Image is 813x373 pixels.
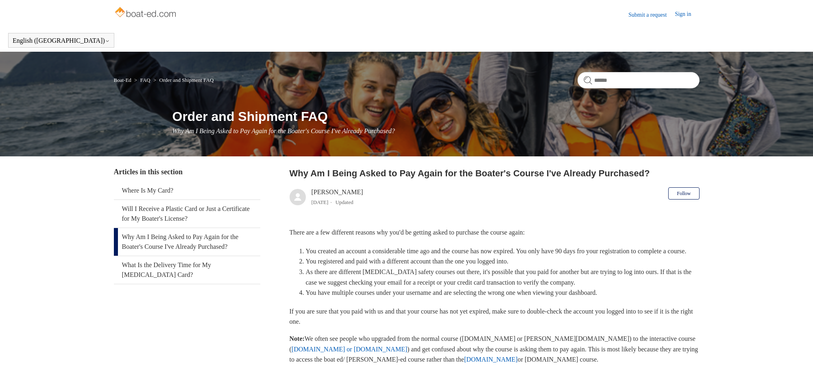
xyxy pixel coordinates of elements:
[172,127,395,134] span: Why Am I Being Asked to Pay Again for the Boater's Course I've Already Purchased?
[290,335,305,342] strong: Note:
[290,227,700,238] p: There are a few different reasons why you'd be getting asked to purchase the course again:
[13,37,110,44] button: English ([GEOGRAPHIC_DATA])
[159,77,214,83] a: Order and Shipment FAQ
[464,356,518,363] a: [DOMAIN_NAME]
[628,11,675,19] a: Submit a request
[312,187,363,207] div: [PERSON_NAME]
[336,199,353,205] li: Updated
[114,228,260,256] a: Why Am I Being Asked to Pay Again for the Boater's Course I've Already Purchased?
[114,200,260,228] a: Will I Receive a Plastic Card or Just a Certificate for My Boater's License?
[140,77,150,83] a: FAQ
[133,77,152,83] li: FAQ
[172,107,700,126] h1: Order and Shipment FAQ
[290,334,700,365] p: We often see people who upgraded from the normal course ([DOMAIN_NAME] or [PERSON_NAME][DOMAIN_NA...
[290,167,700,180] h2: Why Am I Being Asked to Pay Again for the Boater's Course I've Already Purchased?
[578,72,700,88] input: Search
[114,77,131,83] a: Boat-Ed
[306,246,700,257] li: You created an account a considerable time ago and the course has now expired. You only have 90 d...
[152,77,214,83] li: Order and Shipment FAQ
[306,287,700,298] li: You have multiple courses under your username and are selecting the wrong one when viewing your d...
[114,5,179,21] img: Boat-Ed Help Center home page
[312,199,329,205] time: 03/01/2024, 15:51
[292,346,407,353] a: [DOMAIN_NAME] or [DOMAIN_NAME]
[290,306,700,327] p: If you are sure that you paid with us and that your course has not yet expired, make sure to doub...
[114,77,133,83] li: Boat-Ed
[675,10,699,20] a: Sign in
[306,267,700,287] li: As there are different [MEDICAL_DATA] safety courses out there, it's possible that you paid for a...
[114,256,260,284] a: What Is the Delivery Time for My [MEDICAL_DATA] Card?
[306,256,700,267] li: You registered and paid with a different account than the one you logged into.
[786,346,807,367] div: Live chat
[668,187,699,200] button: Follow Article
[114,182,260,200] a: Where Is My Card?
[114,168,183,176] span: Articles in this section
